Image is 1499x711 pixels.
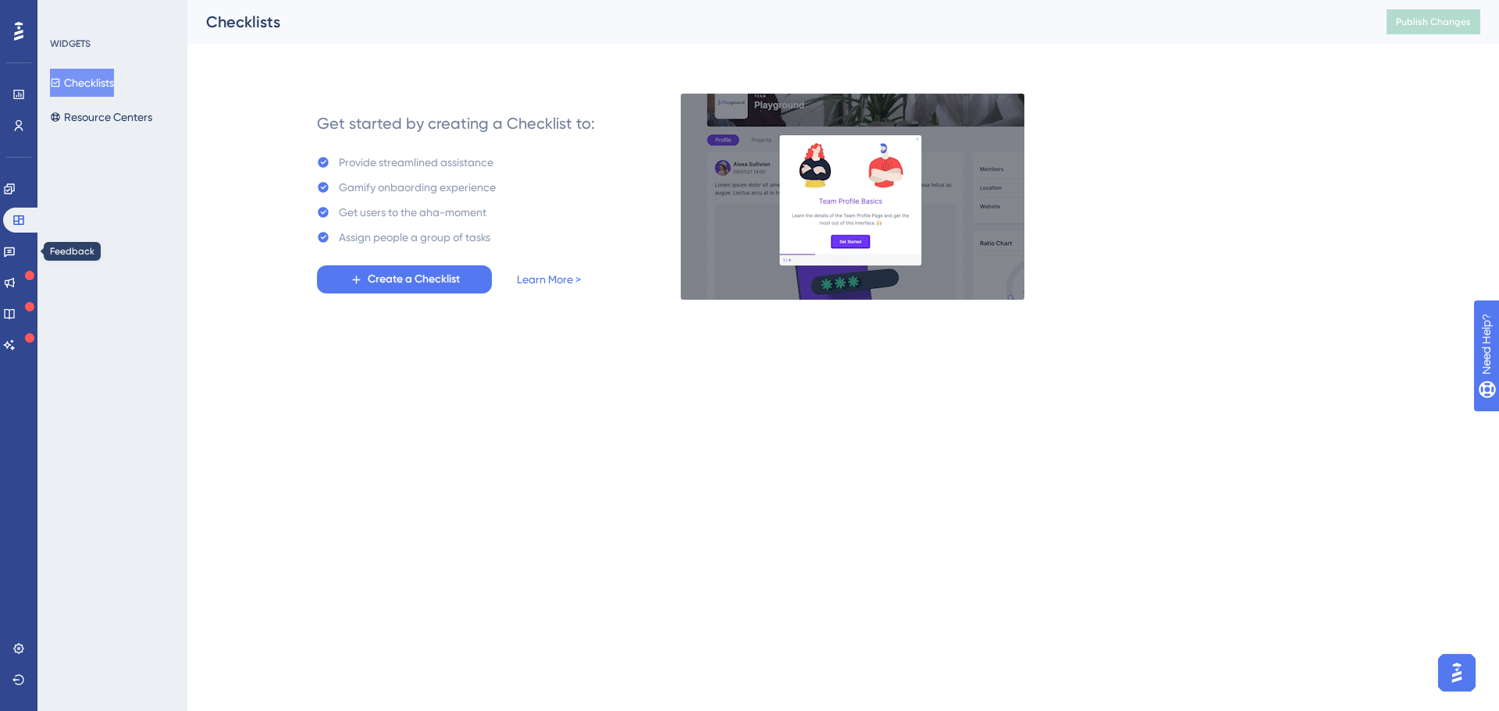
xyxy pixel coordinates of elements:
span: Publish Changes [1396,16,1471,28]
div: Get started by creating a Checklist to: [317,112,595,134]
button: Publish Changes [1387,9,1480,34]
span: Need Help? [37,4,98,23]
button: Create a Checklist [317,265,492,293]
div: Get users to the aha-moment [339,203,486,222]
button: Resource Centers [50,103,152,131]
button: Checklists [50,69,114,97]
a: Learn More > [517,270,581,289]
span: Create a Checklist [368,270,460,289]
div: WIDGETS [50,37,91,50]
div: Assign people a group of tasks [339,228,490,247]
div: Provide streamlined assistance [339,153,493,172]
div: Checklists [206,11,1348,33]
iframe: UserGuiding AI Assistant Launcher [1433,649,1480,696]
img: e28e67207451d1beac2d0b01ddd05b56.gif [680,93,1025,300]
div: Gamify onbaording experience [339,178,496,197]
